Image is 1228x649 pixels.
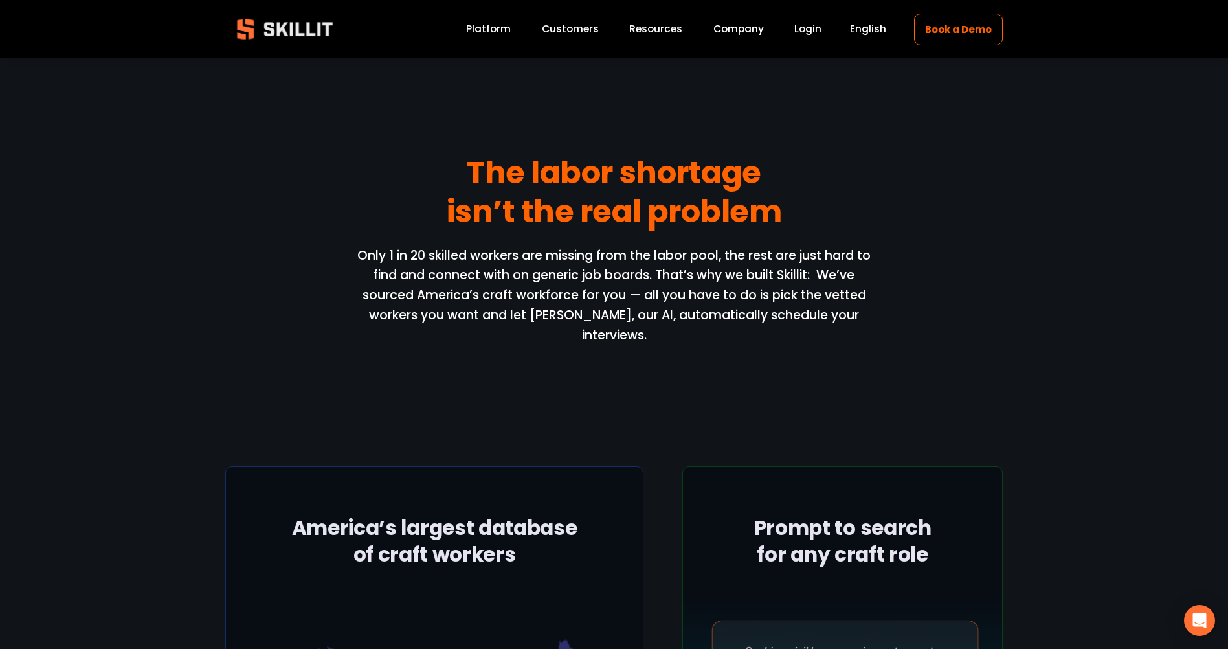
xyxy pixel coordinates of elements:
a: Company [713,21,764,38]
img: Skillit [226,10,344,49]
strong: The labor shortage isn’t the real problem [447,151,781,233]
a: Customers [542,21,599,38]
a: folder dropdown [629,21,682,38]
div: language picker [850,21,886,38]
div: Open Intercom Messenger [1184,605,1215,636]
a: Platform [466,21,511,38]
span: English [850,21,886,36]
span: Resources [629,21,682,36]
span: Only 1 in 20 skilled workers are missing from the labor pool, the rest are just hard to find and ... [357,247,874,344]
a: Book a Demo [914,14,1002,45]
a: Login [794,21,821,38]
